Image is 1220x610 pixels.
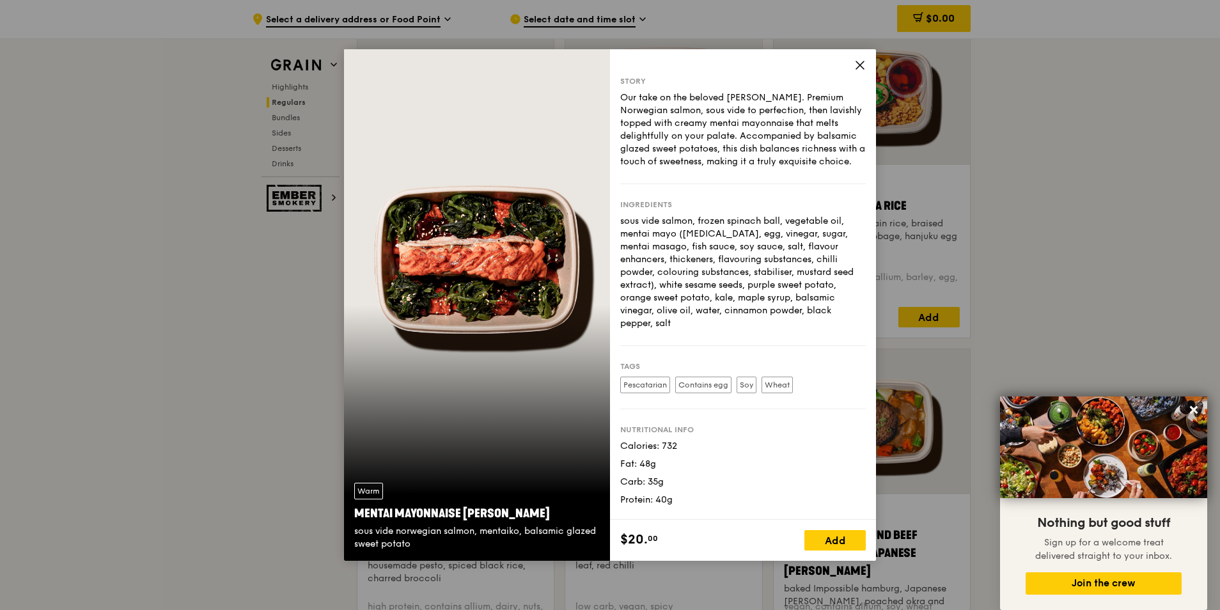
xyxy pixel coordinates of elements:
div: Calories: 732 [620,440,866,453]
div: Fat: 48g [620,458,866,471]
div: Our take on the beloved [PERSON_NAME]. Premium Norwegian salmon, sous vide to perfection, then la... [620,91,866,168]
div: Protein: 40g [620,494,866,506]
div: Tags [620,361,866,371]
div: Carb: 35g [620,476,866,489]
label: Contains egg [675,377,731,393]
div: sous vide salmon, frozen spinach ball, vegetable oil, mentai mayo ([MEDICAL_DATA], egg, vinegar, ... [620,215,866,330]
div: Story [620,76,866,86]
div: Add [804,530,866,551]
label: Wheat [762,377,793,393]
div: Warm [354,483,383,499]
span: Sign up for a welcome treat delivered straight to your inbox. [1035,537,1172,561]
button: Join the crew [1026,572,1182,595]
div: Ingredients [620,199,866,210]
span: $20. [620,530,648,549]
div: Nutritional info [620,425,866,435]
img: DSC07876-Edit02-Large.jpeg [1000,396,1207,498]
span: Nothing but good stuff [1037,515,1170,531]
div: sous vide norwegian salmon, mentaiko, balsamic glazed sweet potato [354,525,600,551]
div: Mentai Mayonnaise [PERSON_NAME] [354,504,600,522]
button: Close [1184,400,1204,420]
label: Soy [737,377,756,393]
label: Pescatarian [620,377,670,393]
span: 00 [648,533,658,544]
